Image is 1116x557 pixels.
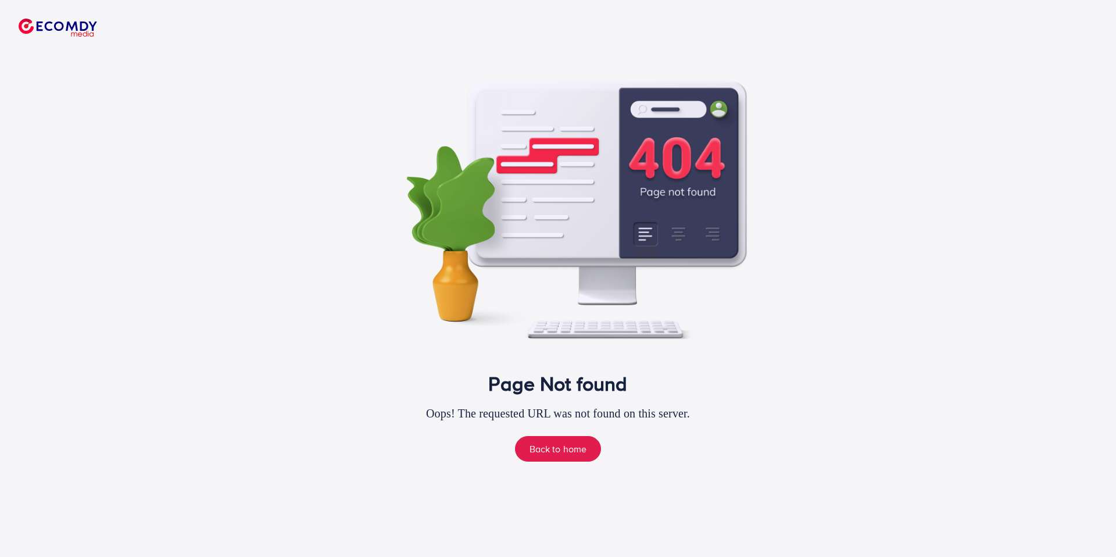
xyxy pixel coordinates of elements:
h2: Page Not found [368,372,748,396]
a: Back to home [515,436,602,461]
p: Oops! The requested URL was not found on this server. [368,405,748,422]
iframe: Chat [1067,505,1107,548]
img: img [368,81,748,339]
img: img [19,19,97,37]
